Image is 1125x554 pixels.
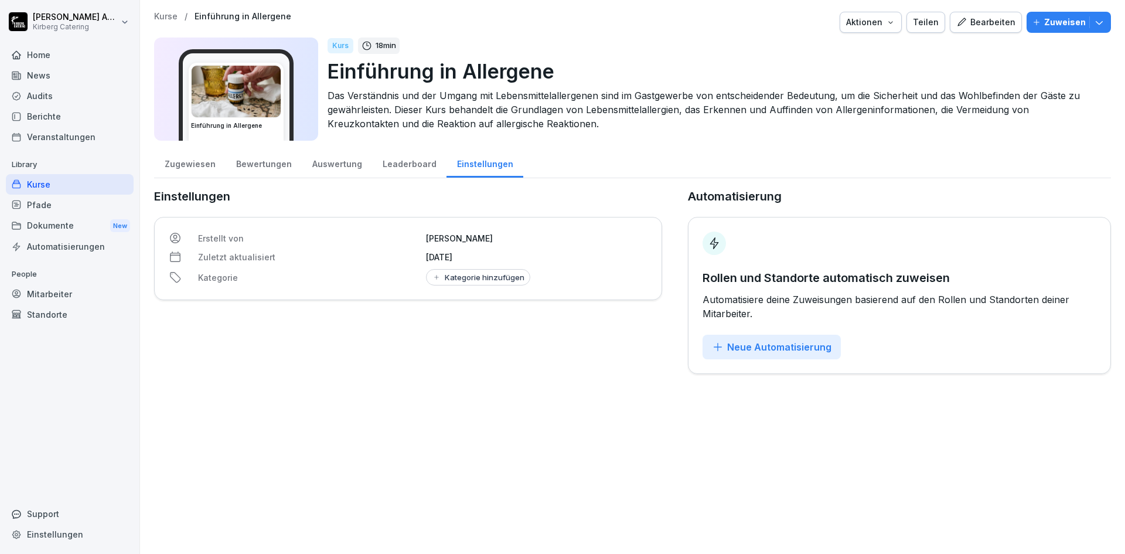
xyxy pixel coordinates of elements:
[426,269,530,286] button: Kategorie hinzufügen
[6,127,134,147] a: Veranstaltungen
[703,293,1096,321] p: Automatisiere deine Zuweisungen basierend auf den Rollen und Standorten deiner Mitarbeiter.
[154,12,178,22] a: Kurse
[6,106,134,127] a: Berichte
[154,148,226,178] a: Zugewiesen
[372,148,446,178] a: Leaderboard
[110,219,130,233] div: New
[6,195,134,215] a: Pfade
[198,271,419,284] p: Kategorie
[840,12,902,33] button: Aktionen
[376,40,396,52] p: 18 min
[1044,16,1086,29] p: Zuweisen
[6,504,134,524] div: Support
[6,265,134,284] p: People
[154,188,662,205] p: Einstellungen
[688,188,782,205] p: Automatisierung
[328,89,1102,131] p: Das Verständnis und der Umgang mit Lebensmittelallergenen sind im Gastgewerbe von entscheidender ...
[906,12,945,33] button: Teilen
[198,251,419,263] p: Zuletzt aktualisiert
[712,341,831,354] div: Neue Automatisierung
[6,304,134,325] a: Standorte
[328,38,353,53] div: Kurs
[426,232,647,244] p: [PERSON_NAME]
[426,251,647,263] p: [DATE]
[956,16,1015,29] div: Bearbeiten
[6,284,134,304] a: Mitarbeiter
[328,56,1102,86] p: Einführung in Allergene
[195,12,291,22] a: Einführung in Allergene
[6,236,134,257] a: Automatisierungen
[191,121,281,130] h3: Einführung in Allergene
[950,12,1022,33] button: Bearbeiten
[703,269,1096,287] p: Rollen und Standorte automatisch zuweisen
[913,16,939,29] div: Teilen
[185,12,187,22] p: /
[6,524,134,545] a: Einstellungen
[6,215,134,237] div: Dokumente
[6,45,134,65] a: Home
[6,155,134,174] p: Library
[703,335,841,359] button: Neue Automatisierung
[33,12,118,22] p: [PERSON_NAME] Adamy
[432,273,524,282] div: Kategorie hinzufügen
[1027,12,1111,33] button: Zuweisen
[6,215,134,237] a: DokumenteNew
[6,65,134,86] a: News
[302,148,372,178] a: Auswertung
[6,86,134,106] a: Audits
[198,232,419,244] p: Erstellt von
[33,23,118,31] p: Kirberg Catering
[192,66,281,117] img: dxikevl05c274fqjcx4fmktu.png
[6,174,134,195] a: Kurse
[446,148,523,178] a: Einstellungen
[226,148,302,178] a: Bewertungen
[846,16,895,29] div: Aktionen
